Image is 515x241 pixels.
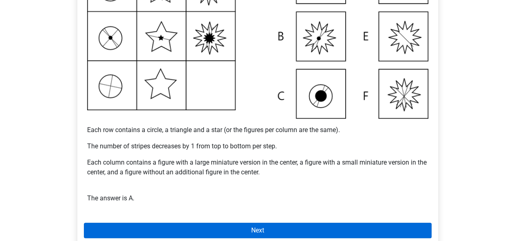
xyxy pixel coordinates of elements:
[87,184,428,203] p: The answer is A.
[87,158,428,177] p: Each column contains a figure with a large miniature version in the center, a figure with a small...
[87,141,428,151] p: The number of stripes decreases by 1 from top to bottom per step.
[84,223,432,238] a: Next
[87,125,428,135] p: Each row contains a circle, a triangle and a star (or the figures per column are the same).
